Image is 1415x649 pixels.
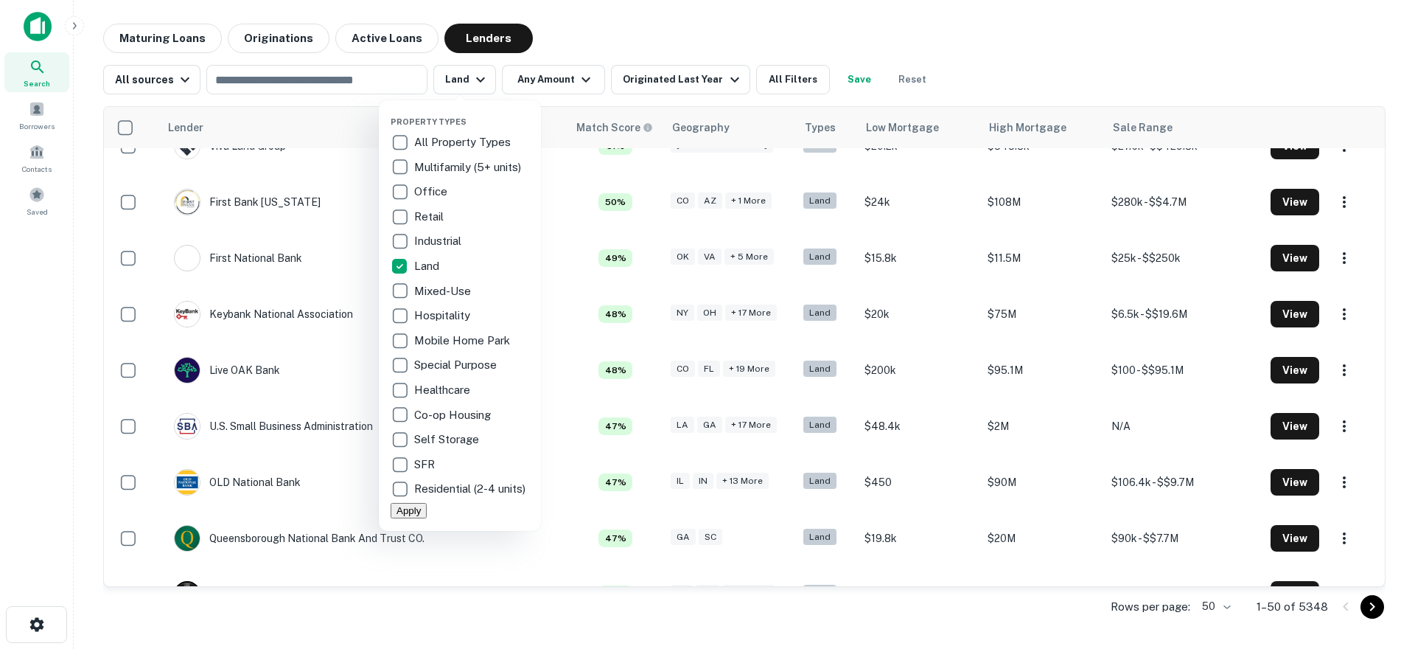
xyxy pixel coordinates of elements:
[414,431,482,448] p: Self Storage
[414,232,464,250] p: Industrial
[414,159,524,176] p: Multifamily (5+ units)
[414,456,438,473] p: SFR
[414,307,473,324] p: Hospitality
[414,480,528,498] p: Residential (2-4 units)
[414,356,500,374] p: Special Purpose
[414,208,447,226] p: Retail
[391,117,467,126] span: Property Types
[391,503,427,518] button: Apply
[1341,531,1415,602] iframe: Chat Widget
[414,406,494,424] p: Co-op Housing
[414,133,514,151] p: All Property Types
[414,257,442,275] p: Land
[414,282,474,300] p: Mixed-Use
[414,332,513,350] p: Mobile Home Park
[414,183,450,201] p: Office
[414,381,473,399] p: Healthcare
